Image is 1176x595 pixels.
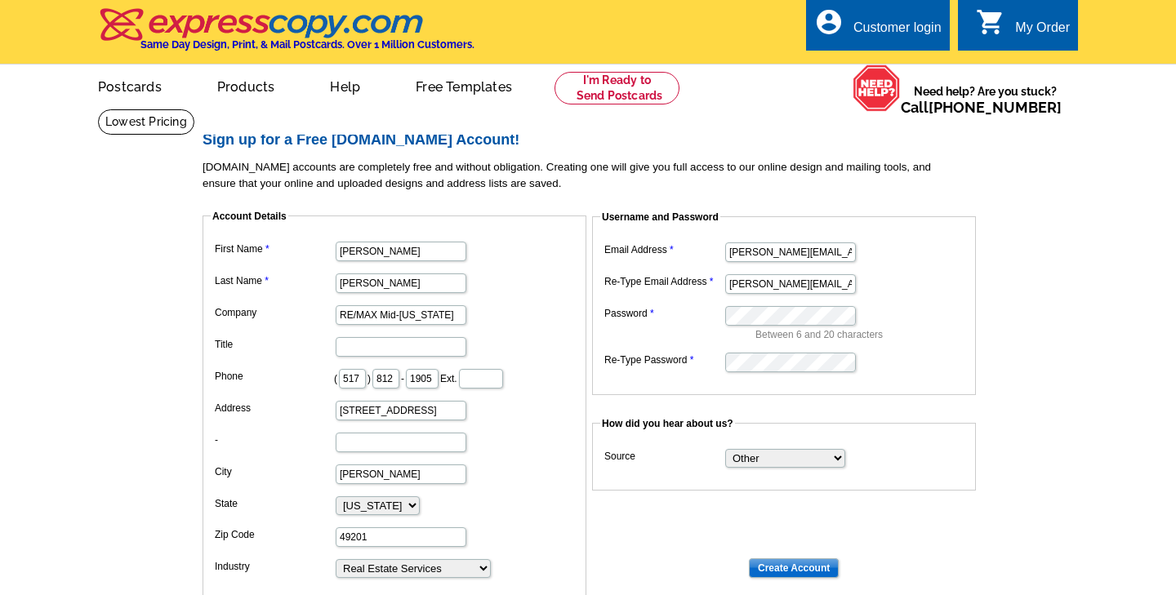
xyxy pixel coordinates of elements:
[604,242,724,257] label: Email Address
[853,64,901,112] img: help
[215,401,334,415] label: Address
[215,273,334,288] label: Last Name
[304,66,386,104] a: Help
[203,131,987,149] h2: Sign up for a Free [DOMAIN_NAME] Account!
[853,20,942,43] div: Customer login
[755,327,968,342] p: Between 6 and 20 characters
[976,18,1070,38] a: shopping_cart My Order
[814,7,844,37] i: account_circle
[604,274,724,289] label: Re-Type Email Address
[215,559,334,574] label: Industry
[604,449,724,464] label: Source
[215,305,334,320] label: Company
[1015,20,1070,43] div: My Order
[215,337,334,352] label: Title
[203,159,987,192] p: [DOMAIN_NAME] accounts are completely free and without obligation. Creating one will give you ful...
[215,369,334,384] label: Phone
[215,242,334,256] label: First Name
[140,38,474,51] h4: Same Day Design, Print, & Mail Postcards. Over 1 Million Customers.
[901,99,1062,116] span: Call
[976,7,1005,37] i: shopping_cart
[72,66,188,104] a: Postcards
[215,527,334,542] label: Zip Code
[215,496,334,511] label: State
[211,365,578,390] dd: ( ) - Ext.
[600,210,720,224] legend: Username and Password
[215,464,334,479] label: City
[600,416,735,431] legend: How did you hear about us?
[814,18,942,38] a: account_circle Customer login
[929,99,1062,116] a: [PHONE_NUMBER]
[215,433,334,447] label: -
[390,66,538,104] a: Free Templates
[901,83,1070,116] span: Need help? Are you stuck?
[604,353,724,367] label: Re-Type Password
[191,66,301,104] a: Products
[749,558,839,578] input: Create Account
[98,20,474,51] a: Same Day Design, Print, & Mail Postcards. Over 1 Million Customers.
[211,209,288,224] legend: Account Details
[604,306,724,321] label: Password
